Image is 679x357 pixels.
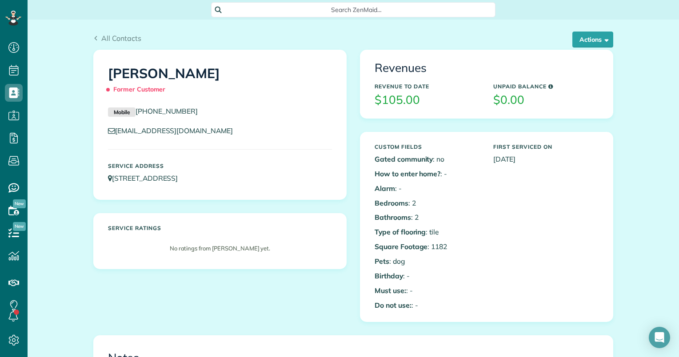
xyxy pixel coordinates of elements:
[375,301,411,309] b: Do not use:
[375,184,395,193] b: Alarm
[108,107,136,117] small: Mobile
[493,154,599,164] p: [DATE]
[375,227,426,236] b: Type of flooring
[13,199,26,208] span: New
[112,244,328,253] p: No ratings from [PERSON_NAME] yet.
[13,222,26,231] span: New
[375,169,480,179] p: : -
[108,82,169,97] span: Former Customer
[375,62,599,75] h3: Revenues
[493,94,599,107] h3: $0.00
[493,83,599,89] h5: Unpaid Balance
[93,33,141,44] a: All Contacts
[375,286,480,296] p: : -
[375,144,480,150] h5: Custom Fields
[108,66,332,97] h1: [PERSON_NAME]
[375,227,480,237] p: : tile
[375,83,480,89] h5: Revenue to Date
[375,271,403,280] b: Birthday
[375,286,406,295] b: Must use:
[649,327,670,348] div: Open Intercom Messenger
[375,300,480,310] p: : -
[101,34,141,43] span: All Contacts
[375,242,427,251] b: Square Footage
[108,225,332,231] h5: Service ratings
[375,169,440,178] b: How to enter home?
[375,94,480,107] h3: $105.00
[108,174,186,182] a: [STREET_ADDRESS]
[108,107,198,115] a: Mobile[PHONE_NUMBER]
[375,212,480,222] p: : 2
[375,155,433,163] b: Gated community
[375,242,480,252] p: : 1182
[375,271,480,281] p: : -
[108,163,332,169] h5: Service Address
[375,257,389,266] b: Pets
[375,256,480,266] p: : dog
[375,154,480,164] p: : no
[108,126,241,135] a: [EMAIL_ADDRESS][DOMAIN_NAME]
[375,213,411,222] b: Bathrooms
[493,144,599,150] h5: First Serviced On
[375,198,408,207] b: Bedrooms
[375,183,480,194] p: : -
[572,32,613,48] button: Actions
[375,198,480,208] p: : 2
